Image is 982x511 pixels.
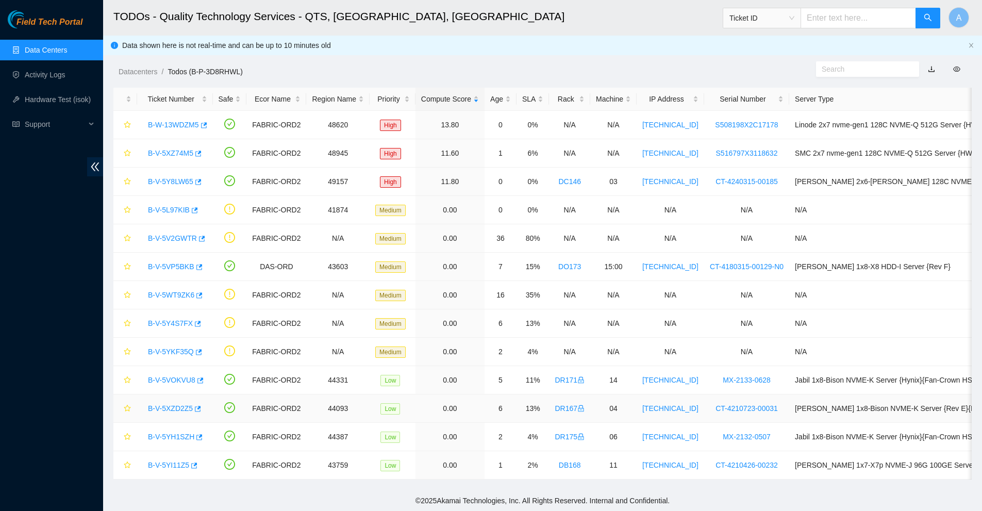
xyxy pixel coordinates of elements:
[637,281,704,309] td: N/A
[485,196,517,224] td: 0
[517,196,549,224] td: 0%
[306,168,370,196] td: 49157
[306,423,370,451] td: 44387
[246,196,306,224] td: FABRIC-ORD2
[415,423,485,451] td: 0.00
[119,68,157,76] a: Datacenters
[549,196,590,224] td: N/A
[517,224,549,253] td: 80%
[704,309,789,338] td: N/A
[485,111,517,139] td: 0
[485,253,517,281] td: 7
[25,46,67,54] a: Data Centers
[549,139,590,168] td: N/A
[148,461,189,469] a: B-V-5YI11Z5
[375,347,406,358] span: Medium
[246,338,306,366] td: FABRIC-ORD2
[224,402,235,413] span: check-circle
[704,281,789,309] td: N/A
[124,235,131,243] span: star
[517,139,549,168] td: 6%
[119,343,131,360] button: star
[25,114,86,135] span: Support
[715,121,778,129] a: S508198X2C17178
[549,111,590,139] td: N/A
[577,405,585,412] span: lock
[224,459,235,470] span: check-circle
[8,19,82,32] a: Akamai TechnologiesField Tech Portal
[119,145,131,161] button: star
[148,404,193,413] a: B-V-5XZD2Z5
[306,253,370,281] td: 43603
[485,451,517,480] td: 1
[380,432,400,443] span: Low
[415,168,485,196] td: 11.80
[224,175,235,186] span: check-circle
[415,224,485,253] td: 0.00
[246,366,306,394] td: FABRIC-ORD2
[723,433,771,441] a: MX-2132-0507
[968,42,974,49] button: close
[8,10,52,28] img: Akamai Technologies
[306,224,370,253] td: N/A
[485,281,517,309] td: 16
[704,224,789,253] td: N/A
[415,394,485,423] td: 0.00
[704,338,789,366] td: N/A
[246,168,306,196] td: FABRIC-ORD2
[119,117,131,133] button: star
[928,65,935,73] a: download
[119,202,131,218] button: star
[577,376,585,384] span: lock
[415,139,485,168] td: 11.60
[948,7,969,28] button: A
[119,258,131,275] button: star
[224,289,235,300] span: exclamation-circle
[558,262,581,271] a: DO173
[224,374,235,385] span: check-circle
[124,121,131,129] span: star
[375,205,406,216] span: Medium
[148,348,194,356] a: B-V-5YKF35Q
[415,111,485,139] td: 13.80
[549,281,590,309] td: N/A
[590,253,637,281] td: 15:00
[924,13,932,23] span: search
[380,176,401,188] span: High
[148,234,197,242] a: B-V-5V2GWTR
[124,376,131,385] span: star
[246,281,306,309] td: FABRIC-ORD2
[590,139,637,168] td: N/A
[124,348,131,356] span: star
[415,253,485,281] td: 0.00
[555,433,585,441] a: DR175lock
[119,428,131,445] button: star
[920,61,943,77] button: download
[801,8,916,28] input: Enter text here...
[306,281,370,309] td: N/A
[246,423,306,451] td: FABRIC-ORD2
[590,451,637,480] td: 11
[124,291,131,300] span: star
[590,196,637,224] td: N/A
[124,150,131,158] span: star
[246,139,306,168] td: FABRIC-ORD2
[517,253,549,281] td: 15%
[119,400,131,417] button: star
[822,63,905,75] input: Search
[224,317,235,328] span: exclamation-circle
[124,178,131,186] span: star
[953,65,960,73] span: eye
[517,366,549,394] td: 11%
[704,196,789,224] td: N/A
[375,318,406,329] span: Medium
[485,224,517,253] td: 36
[485,366,517,394] td: 5
[642,433,698,441] a: [TECHNICAL_ID]
[224,345,235,356] span: exclamation-circle
[380,120,401,131] span: High
[590,224,637,253] td: N/A
[590,366,637,394] td: 14
[517,111,549,139] td: 0%
[246,111,306,139] td: FABRIC-ORD2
